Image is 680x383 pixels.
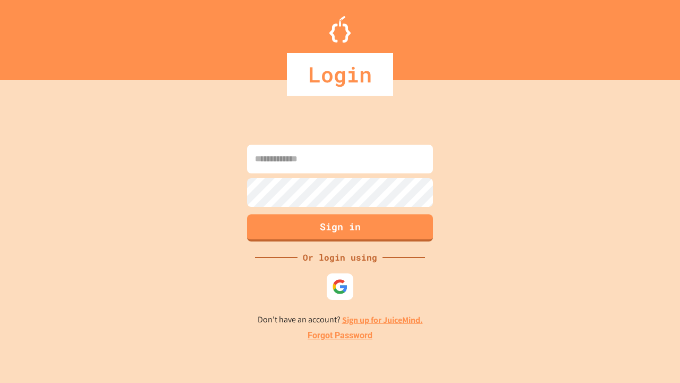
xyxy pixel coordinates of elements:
[297,251,382,264] div: Or login using
[258,313,423,327] p: Don't have an account?
[287,53,393,96] div: Login
[342,314,423,326] a: Sign up for JuiceMind.
[247,214,433,242] button: Sign in
[329,16,351,43] img: Logo.svg
[332,279,348,295] img: google-icon.svg
[308,329,372,342] a: Forgot Password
